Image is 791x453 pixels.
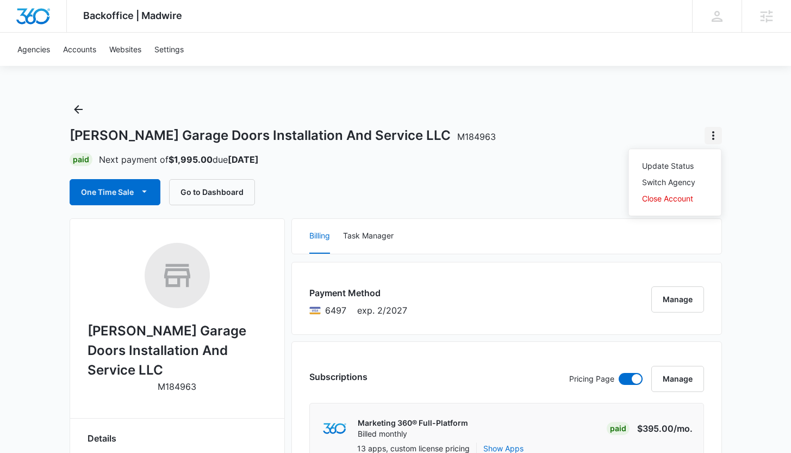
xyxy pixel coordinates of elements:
[358,428,468,439] p: Billed monthly
[651,366,704,392] button: Manage
[705,127,722,144] button: Actions
[651,286,704,313] button: Manage
[629,158,721,174] button: Update Status
[309,286,407,299] h3: Payment Method
[629,191,721,207] button: Close Account
[57,33,103,66] a: Accounts
[309,219,330,254] button: Billing
[148,33,190,66] a: Settings
[629,174,721,191] button: Switch Agency
[642,195,695,203] div: Close Account
[70,179,160,205] button: One Time Sale
[70,127,496,144] h1: [PERSON_NAME] Garage Doors Installation And Service LLC
[343,219,394,254] button: Task Manager
[357,304,407,317] span: exp. 2/2027
[642,162,695,170] div: Update Status
[325,304,346,317] span: Visa ending with
[569,373,614,385] p: Pricing Page
[11,33,57,66] a: Agencies
[169,179,255,205] button: Go to Dashboard
[323,423,346,434] img: marketing360Logo
[457,131,496,142] span: M184963
[358,418,468,428] p: Marketing 360® Full-Platform
[642,179,695,186] div: Switch Agency
[169,154,213,165] strong: $1,995.00
[309,370,368,383] h3: Subscriptions
[674,423,693,434] span: /mo.
[70,101,87,118] button: Back
[88,432,116,445] span: Details
[228,154,259,165] strong: [DATE]
[103,33,148,66] a: Websites
[83,10,182,21] span: Backoffice | Madwire
[637,422,693,435] p: $395.00
[70,153,92,166] div: Paid
[99,153,259,166] p: Next payment of due
[607,422,630,435] div: Paid
[88,321,267,380] h2: [PERSON_NAME] Garage Doors Installation And Service LLC
[158,380,196,393] p: M184963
